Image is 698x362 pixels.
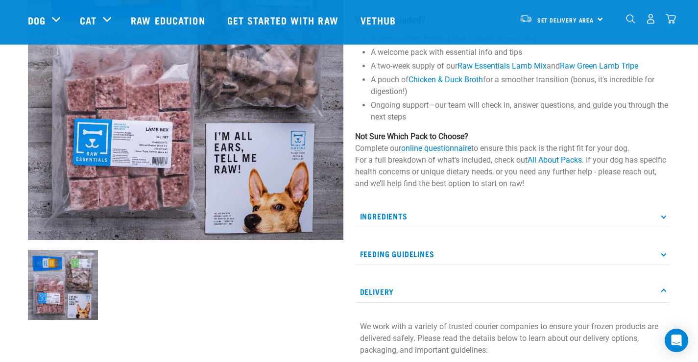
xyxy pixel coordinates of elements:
p: Ingredients [355,205,671,227]
img: van-moving.png [519,14,532,23]
a: Dog [28,13,46,27]
p: Feeding Guidelines [355,243,671,265]
li: A two-week supply of our and [371,60,671,72]
li: A welcome pack with essential info and tips [371,47,671,58]
img: home-icon@2x.png [666,14,676,24]
a: Raw Education [121,0,217,40]
a: Raw Green Lamb Tripe [560,61,638,71]
li: Ongoing support—our team will check in, answer questions, and guide you through the next steps [371,99,671,123]
span: Set Delivery Area [537,18,594,22]
p: We work with a variety of trusted courier companies to ensure your frozen products are delivered ... [360,321,666,356]
a: Chicken & Duck Broth [409,75,483,84]
li: A pouch of for a smoother transition (bonus, it's incredible for digestion!) [371,74,671,97]
img: user.png [646,14,656,24]
a: Vethub [351,0,409,40]
p: Complete our to ensure this pack is the right fit for your dog. For a full breakdown of what's in... [355,131,671,190]
p: Delivery [355,281,671,303]
img: home-icon-1@2x.png [626,14,635,24]
a: Raw Essentials Lamb Mix [457,61,547,71]
div: Open Intercom Messenger [665,329,688,352]
a: All About Packs [528,155,582,165]
a: Cat [80,13,96,27]
img: NSP Dog Standard Update [28,250,98,320]
a: Get started with Raw [217,0,351,40]
strong: Not Sure Which Pack to Choose? [355,132,468,141]
a: online questionnaire [401,144,471,153]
